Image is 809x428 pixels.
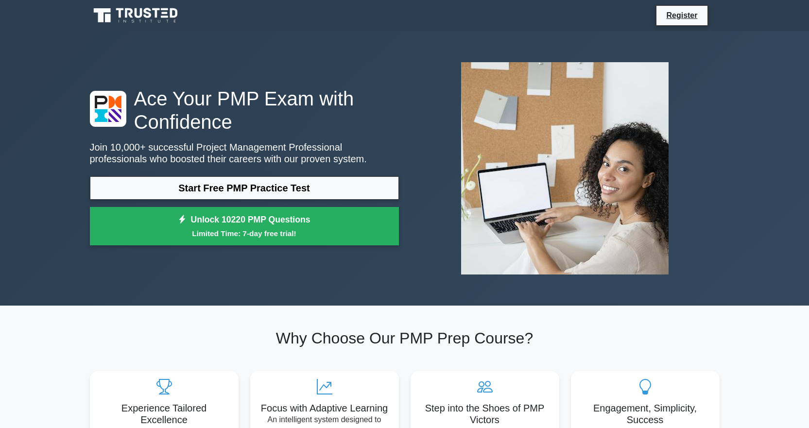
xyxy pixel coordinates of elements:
a: Unlock 10220 PMP QuestionsLimited Time: 7-day free trial! [90,207,399,246]
p: Join 10,000+ successful Project Management Professional professionals who boosted their careers w... [90,141,399,165]
small: Limited Time: 7-day free trial! [102,228,387,239]
h2: Why Choose Our PMP Prep Course? [90,329,720,347]
h5: Focus with Adaptive Learning [258,402,391,414]
h5: Step into the Shoes of PMP Victors [418,402,551,426]
h5: Experience Tailored Excellence [98,402,231,426]
h1: Ace Your PMP Exam with Confidence [90,87,399,134]
a: Register [660,9,703,21]
h5: Engagement, Simplicity, Success [579,402,712,426]
a: Start Free PMP Practice Test [90,176,399,200]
